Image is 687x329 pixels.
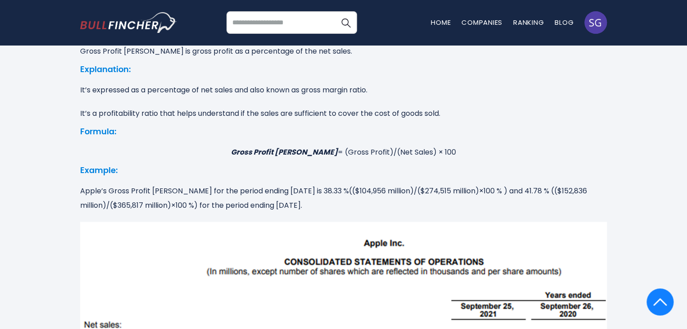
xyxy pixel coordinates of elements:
[80,83,607,97] p: It’s expressed as a percentage of net sales and also known as gross margin ratio.
[461,18,502,27] a: Companies
[80,145,607,160] p: = (Gross Profit)/(Net Sales) × 100
[80,66,607,74] h3: Explanation:
[80,128,607,136] h3: Formula:
[80,167,607,175] h3: Example:
[80,12,177,33] a: Go to homepage
[431,18,451,27] a: Home
[80,44,607,59] p: Gross Profit [PERSON_NAME] is gross profit as a percentage of the net sales.
[555,18,574,27] a: Blog
[334,11,357,34] button: Search
[513,18,544,27] a: Ranking
[80,106,607,121] p: It’s a profitability ratio that helps understand if the sales are sufficient to cover the cost of...
[80,184,607,213] p: Apple’s Gross Profit [PERSON_NAME] for the period ending [DATE] is 38.33 %(($104,956 million)/($2...
[231,149,338,156] strong: Gross Profit [PERSON_NAME]
[80,12,177,33] img: bullfincher logo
